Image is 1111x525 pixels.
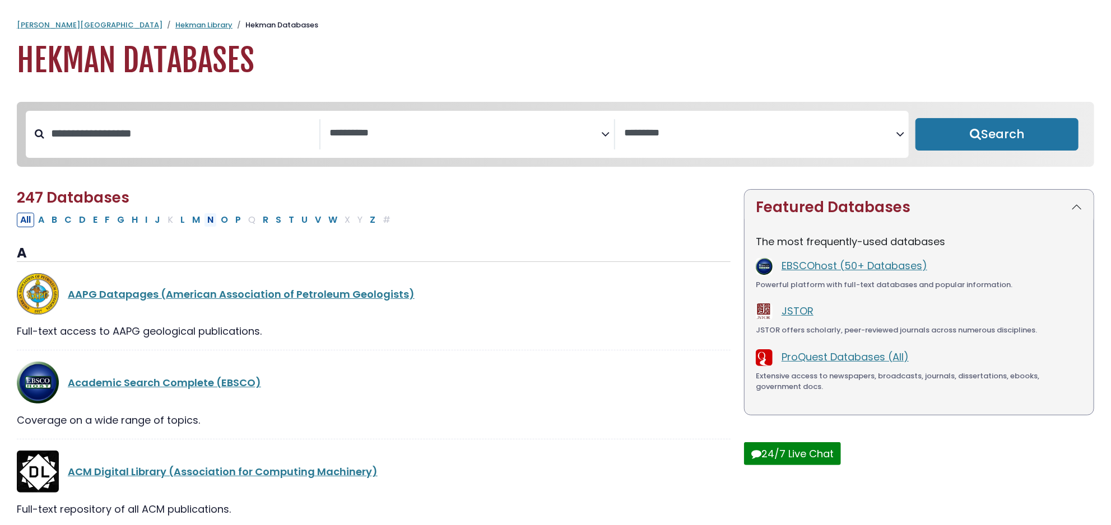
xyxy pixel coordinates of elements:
a: Hekman Library [175,20,233,30]
button: Filter Results H [128,213,141,227]
p: The most frequently-used databases [756,234,1082,249]
nav: Search filters [17,102,1094,167]
div: Coverage on a wide range of topics. [17,412,731,428]
div: Powerful platform with full-text databases and popular information. [756,279,1082,290]
a: Academic Search Complete (EBSCO) [68,376,261,390]
button: Filter Results J [151,213,164,227]
span: 247 Databases [17,187,129,208]
button: 24/7 Live Chat [744,442,841,465]
button: Filter Results G [114,213,128,227]
a: EBSCOhost (50+ Databases) [782,259,927,273]
div: Full-text repository of all ACM publications. [17,501,731,517]
textarea: Search [624,128,896,139]
button: Submit for Search Results [915,118,1079,151]
button: Filter Results L [177,213,188,227]
button: Filter Results U [298,213,311,227]
button: All [17,213,34,227]
button: Filter Results W [325,213,341,227]
div: JSTOR offers scholarly, peer-reviewed journals across numerous disciplines. [756,325,1082,336]
button: Filter Results P [232,213,244,227]
a: ACM Digital Library (Association for Computing Machinery) [68,465,378,479]
h3: A [17,245,731,262]
button: Filter Results T [285,213,297,227]
input: Search database by title or keyword [44,124,319,143]
a: JSTOR [782,304,814,318]
textarea: Search [329,128,601,139]
button: Filter Results O [217,213,231,227]
button: Filter Results V [312,213,324,227]
button: Filter Results A [35,213,48,227]
button: Filter Results S [272,213,285,227]
button: Filter Results M [189,213,203,227]
button: Filter Results D [76,213,89,227]
li: Hekman Databases [233,20,318,31]
button: Featured Databases [745,190,1094,225]
a: [PERSON_NAME][GEOGRAPHIC_DATA] [17,20,162,30]
button: Filter Results I [142,213,151,227]
button: Filter Results N [204,213,217,227]
div: Full-text access to AAPG geological publications. [17,324,731,339]
nav: breadcrumb [17,20,1094,31]
button: Filter Results E [90,213,101,227]
div: Extensive access to newspapers, broadcasts, journals, dissertations, ebooks, government docs. [756,371,1082,392]
a: ProQuest Databases (All) [782,350,909,364]
button: Filter Results Z [366,213,379,227]
button: Filter Results B [48,213,61,227]
button: Filter Results R [259,213,272,227]
a: AAPG Datapages (American Association of Petroleum Geologists) [68,287,415,301]
div: Alpha-list to filter by first letter of database name [17,212,395,226]
button: Filter Results C [61,213,75,227]
h1: Hekman Databases [17,42,1094,79]
button: Filter Results F [101,213,113,227]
